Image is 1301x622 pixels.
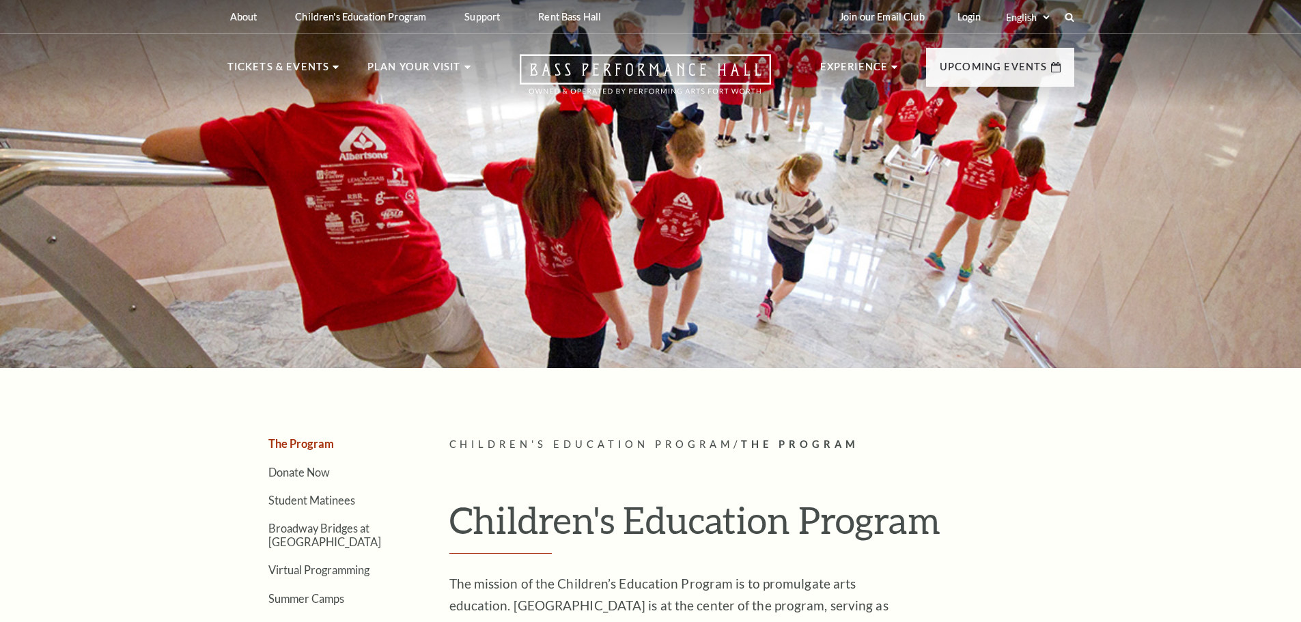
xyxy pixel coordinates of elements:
select: Select: [1003,11,1052,24]
a: Broadway Bridges at [GEOGRAPHIC_DATA] [268,522,381,548]
a: Summer Camps [268,592,344,605]
a: The Program [268,437,334,450]
a: Student Matinees [268,494,355,507]
p: / [449,436,1074,453]
p: Plan Your Visit [367,59,461,83]
span: Children's Education Program [449,438,734,450]
p: Rent Bass Hall [538,11,601,23]
p: Upcoming Events [940,59,1048,83]
p: Support [464,11,500,23]
span: The Program [741,438,859,450]
p: Tickets & Events [227,59,330,83]
a: Virtual Programming [268,563,369,576]
p: Experience [820,59,889,83]
p: Children's Education Program [295,11,426,23]
p: About [230,11,257,23]
h1: Children's Education Program [449,498,1074,554]
a: Donate Now [268,466,330,479]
